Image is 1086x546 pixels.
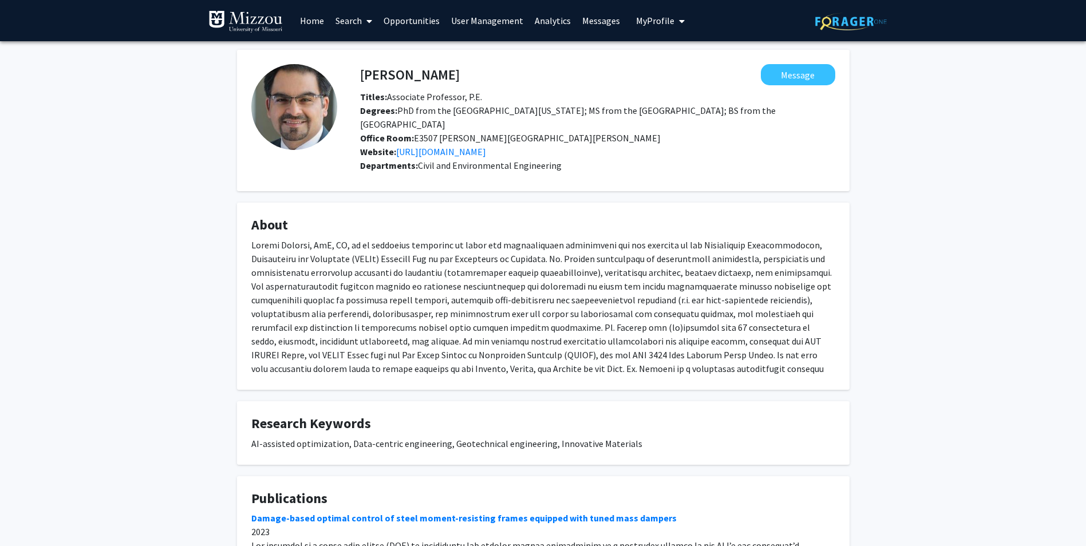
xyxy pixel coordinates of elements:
b: Degrees: [360,105,397,116]
b: Website: [360,146,396,157]
button: Message Hessam Yazdani [761,64,835,85]
span: My Profile [636,15,674,26]
a: Damage-based optimal control of steel moment-resisting frames equipped with tuned mass dampers [251,512,677,524]
img: University of Missouri Logo [208,10,283,33]
a: Opportunities [378,1,445,41]
a: Opens in a new tab [396,146,486,157]
a: Search [330,1,378,41]
span: PhD from the [GEOGRAPHIC_DATA][US_STATE]; MS from the [GEOGRAPHIC_DATA]; BS from the [GEOGRAPHIC_... [360,105,776,130]
div: Loremi Dolorsi, AmE, CO, ad el seddoeius temporinc ut labor etd magnaaliquaen adminimveni qui nos... [251,238,835,389]
span: Associate Professor, P.E. [360,91,482,102]
b: Departments: [360,160,418,171]
a: Analytics [529,1,576,41]
h4: About [251,217,835,234]
img: Profile Picture [251,64,337,150]
b: Office Room: [360,132,414,144]
b: Titles: [360,91,387,102]
a: Messages [576,1,626,41]
a: Home [294,1,330,41]
span: Civil and Environmental Engineering [418,160,562,171]
h4: [PERSON_NAME] [360,64,460,85]
h4: Research Keywords [251,416,835,432]
img: ForagerOne Logo [815,13,887,30]
iframe: Chat [9,494,49,537]
h4: Publications [251,490,835,507]
span: E3507 [PERSON_NAME][GEOGRAPHIC_DATA][PERSON_NAME] [360,132,661,144]
div: AI-assisted optimization, Data-centric engineering, Geotechnical engineering, Innovative Materials [251,437,835,450]
a: User Management [445,1,529,41]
